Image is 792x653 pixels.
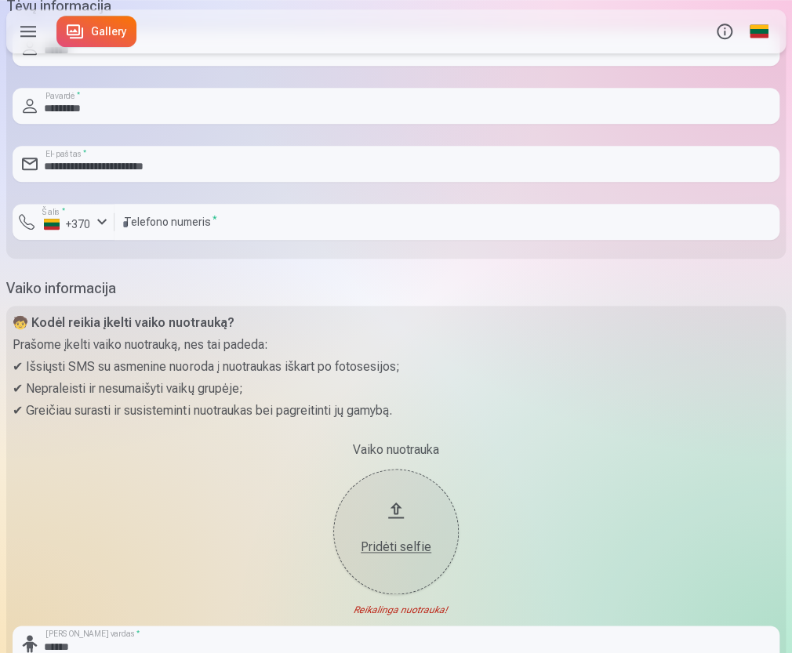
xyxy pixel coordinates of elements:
[707,9,742,53] button: Info
[56,16,136,47] a: Gallery
[6,278,786,299] h5: Vaiko informacija
[349,538,443,557] div: Pridėti selfie
[13,204,114,240] button: Šalis*+370
[13,356,779,378] p: ✔ Išsiųsti SMS su asmenine nuoroda į nuotraukas iškart po fotosesijos;
[13,604,779,616] div: Reikalinga nuotrauka!
[44,216,91,232] div: +370
[38,206,70,218] label: Šalis
[13,378,779,400] p: ✔ Nepraleisti ir nesumaišyti vaikų grupėje;
[13,400,779,422] p: ✔ Greičiau surasti ir susisteminti nuotraukas bei pagreitinti jų gamybą.
[333,469,459,594] button: Pridėti selfie
[13,334,779,356] p: Prašome įkelti vaiko nuotrauką, nes tai padeda:
[742,9,776,53] a: Global
[13,315,234,330] strong: 🧒 Kodėl reikia įkelti vaiko nuotrauką?
[13,441,779,459] div: Vaiko nuotrauka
